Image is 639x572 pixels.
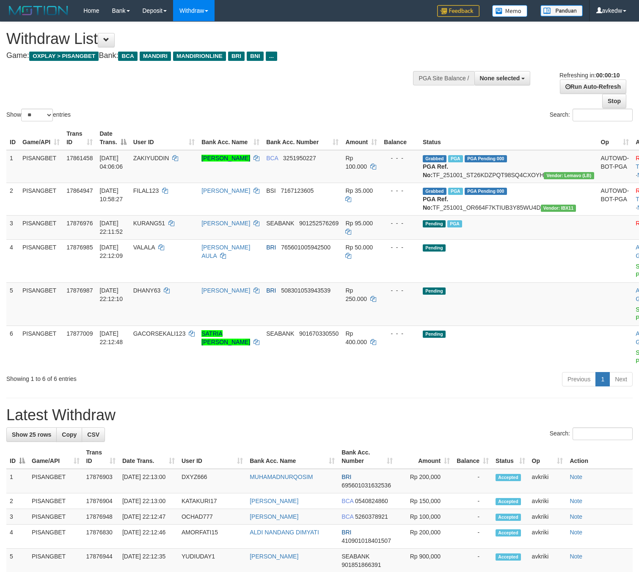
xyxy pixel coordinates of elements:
td: 1 [6,150,19,183]
td: TF_251001_OR664F7KTIUB3Y85WU4D [419,183,598,215]
span: Copy 695601031632536 to clipboard [342,482,391,489]
a: Stop [602,94,626,108]
span: Marked by avkriki [447,220,462,227]
a: ALDI NANDANG DIMYATI [250,529,319,536]
td: 17876948 [83,509,119,525]
a: [PERSON_NAME] [201,287,250,294]
input: Search: [573,109,633,121]
span: MANDIRI [140,52,171,61]
a: Note [570,473,582,480]
a: [PERSON_NAME] AULA [201,244,250,259]
span: 17877009 [66,330,93,337]
span: Copy 3251950227 to clipboard [283,155,316,161]
span: ZAKIYUDDIN [133,155,169,161]
th: Action [566,445,633,469]
span: PGA Pending [465,188,507,195]
span: BCA [342,513,353,520]
div: - - - [384,219,416,227]
label: Search: [550,109,633,121]
img: MOTION_logo.png [6,4,71,17]
select: Showentries [21,109,53,121]
td: [DATE] 22:12:46 [119,525,178,549]
a: Run Auto-Refresh [560,79,626,94]
span: BRI [342,529,351,536]
span: SEABANK [266,220,294,227]
div: - - - [384,286,416,295]
a: Copy [56,427,82,442]
th: Game/API: activate to sort column ascending [19,126,63,150]
th: Bank Acc. Name: activate to sort column ascending [246,445,338,469]
th: User ID: activate to sort column ascending [178,445,246,469]
a: Show 25 rows [6,427,57,442]
span: Copy 765601005942500 to clipboard [281,244,331,251]
div: - - - [384,154,416,162]
span: 17861458 [66,155,93,161]
td: Rp 200,000 [396,469,453,493]
span: Show 25 rows [12,431,51,438]
span: Accepted [496,514,521,521]
span: Copy [62,431,77,438]
td: - [453,509,492,525]
span: BRI [228,52,245,61]
td: AUTOWD-BOT-PGA [598,150,633,183]
span: Rp 100.000 [345,155,367,170]
td: [DATE] 22:12:47 [119,509,178,525]
span: [DATE] 22:12:48 [99,330,123,345]
td: 17876830 [83,525,119,549]
span: 17876985 [66,244,93,251]
th: Bank Acc. Number: activate to sort column ascending [338,445,396,469]
div: - - - [384,243,416,252]
img: panduan.png [540,5,583,16]
a: CSV [82,427,105,442]
td: KATAKURI17 [178,493,246,509]
td: 6 [6,326,19,369]
span: Accepted [496,553,521,561]
td: 17876904 [83,493,119,509]
td: 4 [6,239,19,282]
td: PISANGBET [19,215,63,239]
th: Bank Acc. Number: activate to sort column ascending [263,126,342,150]
span: Marked by avkyakub [448,188,463,195]
td: [DATE] 22:13:00 [119,493,178,509]
th: Balance [380,126,419,150]
span: Copy 901670330550 to clipboard [299,330,339,337]
span: VALALA [133,244,155,251]
h4: Game: Bank: [6,52,418,60]
a: SATRIA [PERSON_NAME] [201,330,250,345]
span: 17876976 [66,220,93,227]
span: Vendor URL: https://order6.1velocity.biz [541,205,576,212]
th: Date Trans.: activate to sort column descending [96,126,129,150]
td: Rp 150,000 [396,493,453,509]
td: PISANGBET [28,525,83,549]
td: PISANGBET [19,282,63,326]
span: PGA Pending [465,155,507,162]
a: [PERSON_NAME] [250,498,298,504]
td: Rp 200,000 [396,525,453,549]
strong: 00:00:10 [596,72,620,79]
td: - [453,493,492,509]
span: Refreshing in: [559,72,620,79]
span: BCA [118,52,137,61]
th: Date Trans.: activate to sort column ascending [119,445,178,469]
td: 2 [6,493,28,509]
span: [DATE] 22:12:10 [99,287,123,302]
th: Bank Acc. Name: activate to sort column ascending [198,126,263,150]
a: Previous [562,372,596,386]
td: - [453,525,492,549]
td: PISANGBET [19,150,63,183]
td: PISANGBET [28,509,83,525]
span: [DATE] 10:58:27 [99,187,123,203]
th: Trans ID: activate to sort column ascending [83,445,119,469]
span: OXPLAY > PISANGBET [29,52,99,61]
th: Op: activate to sort column ascending [598,126,633,150]
span: Pending [423,244,446,252]
span: ... [266,52,277,61]
span: KURANG51 [133,220,165,227]
td: TF_251001_ST26KDZPQT98SQ4CXOYH [419,150,598,183]
td: avkriki [529,469,567,493]
span: Copy 901252576269 to clipboard [299,220,339,227]
span: Grabbed [423,188,446,195]
td: 2 [6,183,19,215]
span: BSI [266,187,276,194]
label: Search: [550,427,633,440]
